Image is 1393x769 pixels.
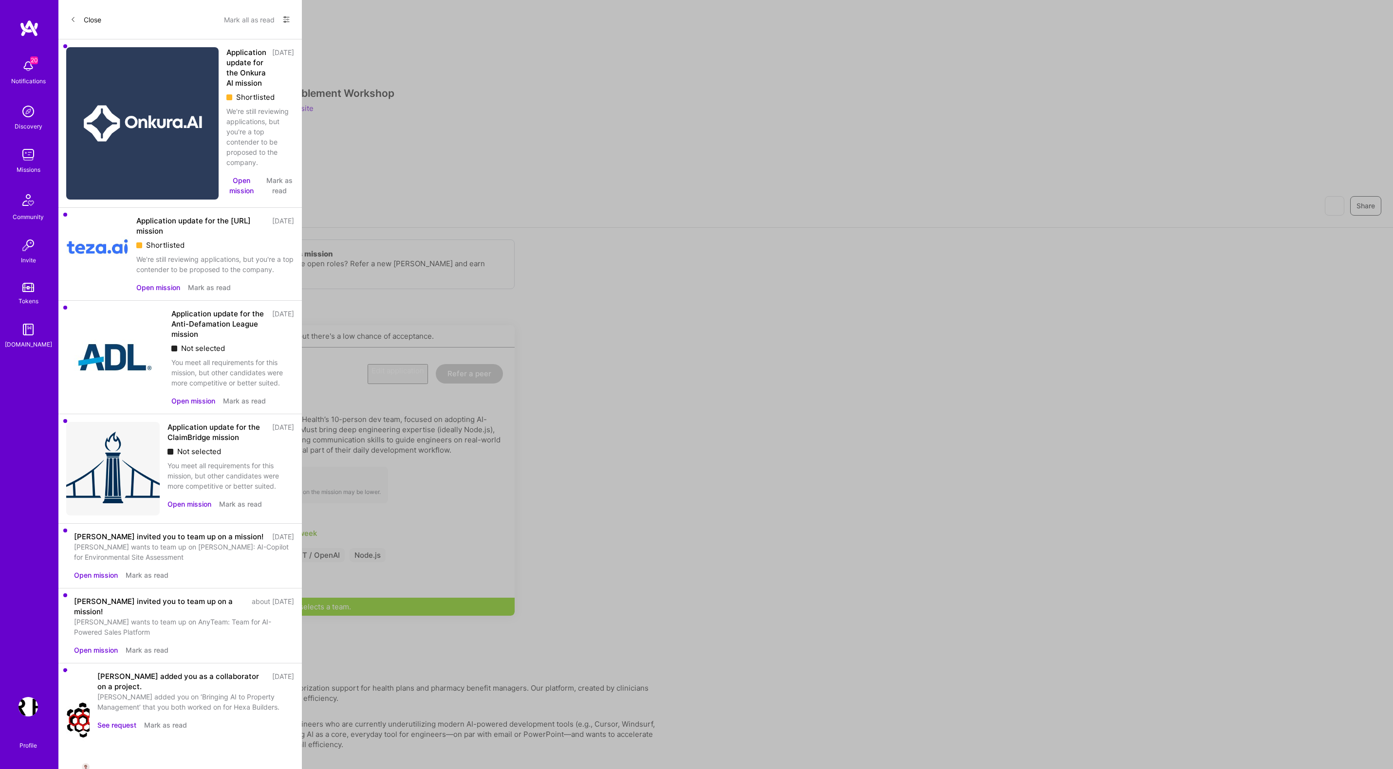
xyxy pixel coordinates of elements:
[171,309,266,339] div: Application update for the Anti-Defamation League mission
[19,740,37,750] div: Profile
[66,47,219,200] img: Company Logo
[272,422,294,442] div: [DATE]
[5,339,52,349] div: [DOMAIN_NAME]
[252,596,294,617] div: about [DATE]
[19,102,38,121] img: discovery
[226,92,294,102] div: Shortlisted
[13,212,44,222] div: Community
[74,531,263,542] div: [PERSON_NAME] invited you to team up on a mission!
[144,720,187,730] button: Mark as read
[167,422,266,442] div: Application update for the ClaimBridge mission
[224,12,275,27] button: Mark all as read
[74,617,294,637] div: [PERSON_NAME] wants to team up on AnyTeam: Team for AI-Powered Sales Platform
[11,76,46,86] div: Notifications
[19,236,38,255] img: Invite
[171,343,294,353] div: Not selected
[17,165,40,175] div: Missions
[126,645,168,655] button: Mark as read
[223,396,266,406] button: Mark as read
[66,309,164,406] img: Company Logo
[167,499,211,509] button: Open mission
[171,357,294,388] div: You meet all requirements for this mission, but other candidates were more competitive or better ...
[74,645,118,655] button: Open mission
[136,216,266,236] div: Application update for the [URL] mission
[17,188,40,212] img: Community
[167,460,294,491] div: You meet all requirements for this mission, but other candidates were more competitive or better ...
[272,531,294,542] div: [DATE]
[30,56,38,64] span: 20
[19,19,39,37] img: logo
[74,596,246,617] div: [PERSON_NAME] invited you to team up on a mission!
[16,697,40,716] a: Terr.ai: Building an Innovative Real Estate Platform
[171,396,215,406] button: Open mission
[22,283,34,292] img: tokens
[219,499,262,509] button: Mark as read
[70,12,101,27] button: Close
[136,254,294,275] div: We're still reviewing applications, but you're a top contender to be proposed to the company.
[21,255,36,265] div: Invite
[19,320,38,339] img: guide book
[272,309,294,339] div: [DATE]
[15,121,42,131] div: Discovery
[97,720,136,730] button: See request
[66,671,164,769] img: Company logo
[16,730,40,750] a: Profile
[74,542,294,562] div: [PERSON_NAME] wants to team up on [PERSON_NAME]: AI-Copilot for Environmental Site Assessment
[272,216,294,236] div: [DATE]
[264,175,294,196] button: Mark as read
[19,697,38,716] img: Terr.ai: Building an Innovative Real Estate Platform
[97,671,266,692] div: [PERSON_NAME] added you as a collaborator on a project.
[74,570,118,580] button: Open mission
[66,422,160,515] img: Company Logo
[19,56,38,76] img: bell
[126,570,168,580] button: Mark as read
[167,446,294,457] div: Not selected
[66,216,129,278] img: Company Logo
[226,175,257,196] button: Open mission
[226,47,266,88] div: Application update for the Onkura AI mission
[19,145,38,165] img: teamwork
[272,47,294,88] div: [DATE]
[136,240,294,250] div: Shortlisted
[226,106,294,167] div: We're still reviewing applications, but you're a top contender to be proposed to the company.
[188,282,231,293] button: Mark as read
[19,296,38,306] div: Tokens
[272,671,294,692] div: [DATE]
[136,282,180,293] button: Open mission
[97,692,294,712] div: [PERSON_NAME] added you on ‘Bringing AI to Property Management’ that you both worked on for Hexa ...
